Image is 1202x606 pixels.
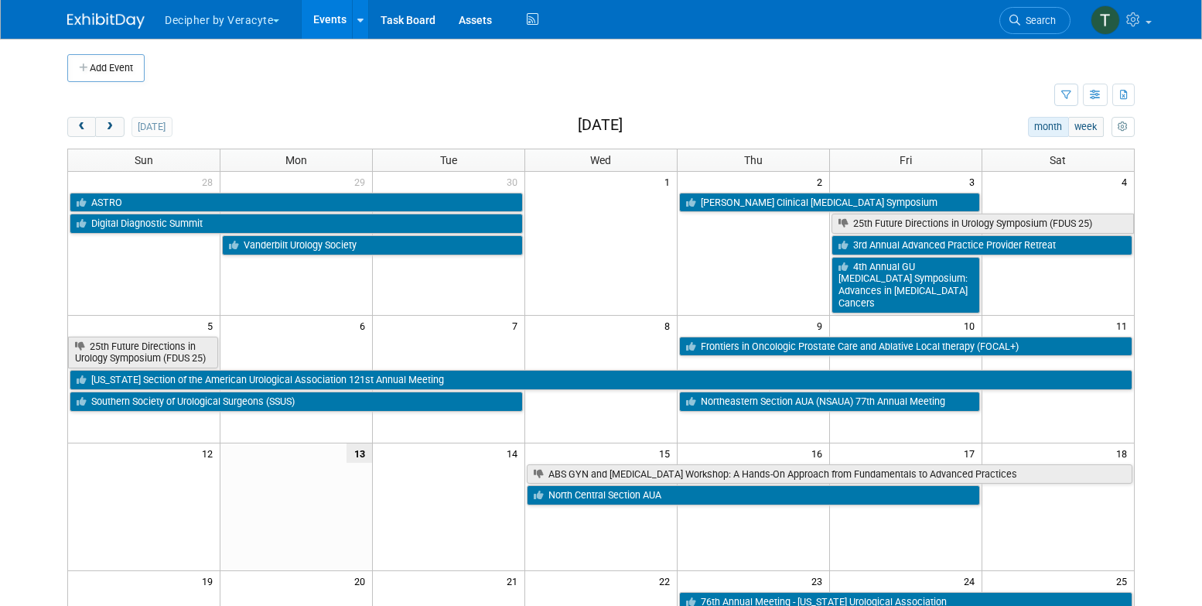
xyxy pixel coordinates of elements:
span: 5 [206,316,220,335]
a: [PERSON_NAME] Clinical [MEDICAL_DATA] Symposium [679,193,980,213]
button: Add Event [67,54,145,82]
span: 29 [353,172,372,191]
button: next [95,117,124,137]
span: Sun [135,154,153,166]
span: 3 [968,172,982,191]
span: 9 [815,316,829,335]
span: 18 [1115,443,1134,463]
span: Search [1020,15,1056,26]
span: 30 [505,172,524,191]
h2: [DATE] [578,117,623,134]
span: Sat [1050,154,1066,166]
span: 21 [505,571,524,591]
span: Fri [900,154,912,166]
span: 24 [962,571,982,591]
a: Search [999,7,1071,34]
span: 11 [1115,316,1134,335]
img: Tony Alvarado [1091,5,1120,35]
span: 2 [815,172,829,191]
span: 14 [505,443,524,463]
span: 20 [353,571,372,591]
span: 12 [200,443,220,463]
span: 15 [657,443,677,463]
button: month [1028,117,1069,137]
button: [DATE] [131,117,172,137]
span: 13 [347,443,372,463]
span: 16 [810,443,829,463]
a: 25th Future Directions in Urology Symposium (FDUS 25) [831,214,1134,234]
span: Tue [440,154,457,166]
span: 7 [511,316,524,335]
span: Mon [285,154,307,166]
a: 4th Annual GU [MEDICAL_DATA] Symposium: Advances in [MEDICAL_DATA] Cancers [831,257,980,313]
span: 28 [200,172,220,191]
a: North Central Section AUA [527,485,980,505]
span: Thu [744,154,763,166]
span: 1 [663,172,677,191]
a: Frontiers in Oncologic Prostate Care and Ablative Local therapy (FOCAL+) [679,337,1132,357]
a: [US_STATE] Section of the American Urological Association 121st Annual Meeting [70,370,1132,390]
a: Northeastern Section AUA (NSAUA) 77th Annual Meeting [679,392,980,412]
span: 4 [1120,172,1134,191]
img: ExhibitDay [67,13,145,29]
a: 3rd Annual Advanced Practice Provider Retreat [831,235,1132,255]
span: 8 [663,316,677,335]
a: ASTRO [70,193,523,213]
span: 6 [358,316,372,335]
span: 17 [962,443,982,463]
span: 25 [1115,571,1134,591]
span: 22 [657,571,677,591]
a: Digital Diagnostic Summit [70,214,523,234]
button: myCustomButton [1112,117,1135,137]
a: ABS GYN and [MEDICAL_DATA] Workshop: A Hands-On Approach from Fundamentals to Advanced Practices [527,464,1132,484]
i: Personalize Calendar [1118,122,1128,132]
span: 19 [200,571,220,591]
a: 25th Future Directions in Urology Symposium (FDUS 25) [68,337,218,368]
button: week [1068,117,1104,137]
span: Wed [590,154,611,166]
span: 10 [962,316,982,335]
span: 23 [810,571,829,591]
a: Southern Society of Urological Surgeons (SSUS) [70,392,523,412]
button: prev [67,117,96,137]
a: Vanderbilt Urology Society [222,235,523,255]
